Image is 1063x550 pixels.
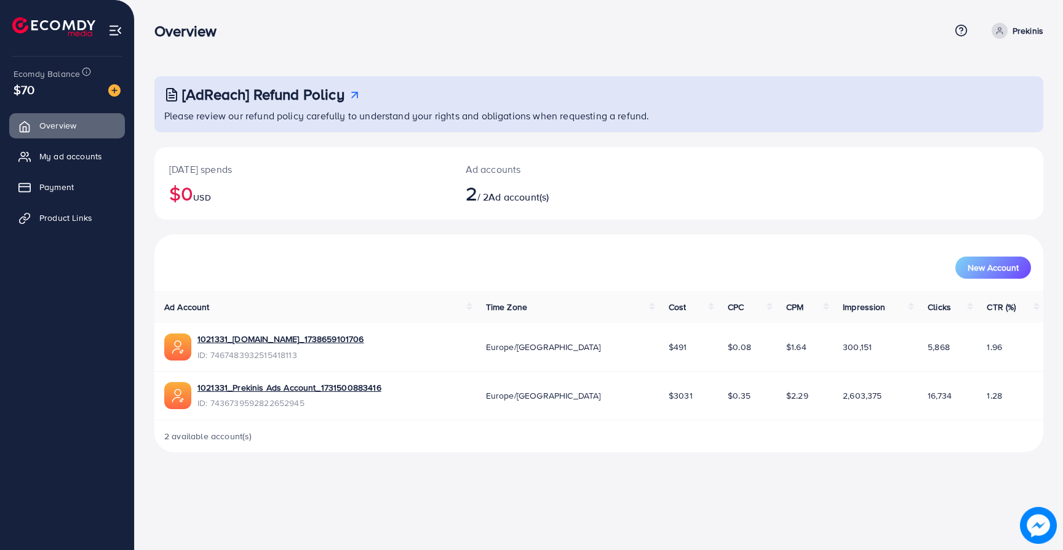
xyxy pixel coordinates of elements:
[486,389,601,402] span: Europe/[GEOGRAPHIC_DATA]
[9,175,125,199] a: Payment
[968,263,1019,272] span: New Account
[786,389,808,402] span: $2.29
[843,301,886,313] span: Impression
[14,81,34,98] span: $70
[164,382,191,409] img: ic-ads-acc.e4c84228.svg
[14,68,80,80] span: Ecomdy Balance
[169,162,436,177] p: [DATE] spends
[669,341,687,353] span: $491
[39,212,92,224] span: Product Links
[955,257,1031,279] button: New Account
[486,341,601,353] span: Europe/[GEOGRAPHIC_DATA]
[987,341,1002,353] span: 1.96
[728,341,751,353] span: $0.08
[39,150,102,162] span: My ad accounts
[843,389,882,402] span: 2,603,375
[1013,23,1043,38] p: Prekinis
[728,301,744,313] span: CPC
[488,190,549,204] span: Ad account(s)
[466,181,658,205] h2: / 2
[786,301,803,313] span: CPM
[669,301,687,313] span: Cost
[164,301,210,313] span: Ad Account
[987,23,1043,39] a: Prekinis
[197,349,364,361] span: ID: 7467483932515418113
[987,301,1016,313] span: CTR (%)
[169,181,436,205] h2: $0
[1020,507,1057,544] img: image
[197,397,381,409] span: ID: 7436739592822652945
[193,191,210,204] span: USD
[164,108,1036,123] p: Please review our refund policy carefully to understand your rights and obligations when requesti...
[486,301,527,313] span: Time Zone
[108,23,122,38] img: menu
[39,119,76,132] span: Overview
[786,341,806,353] span: $1.64
[987,389,1002,402] span: 1.28
[843,341,872,353] span: 300,151
[164,430,252,442] span: 2 available account(s)
[197,381,381,394] a: 1021331_Prekinis Ads Account_1731500883416
[9,205,125,230] a: Product Links
[108,84,121,97] img: image
[669,389,693,402] span: $3031
[182,86,344,103] h3: [AdReach] Refund Policy
[9,144,125,169] a: My ad accounts
[12,17,95,36] img: logo
[197,333,364,345] a: 1021331_[DOMAIN_NAME]_1738659101706
[928,341,950,353] span: 5,868
[466,162,658,177] p: Ad accounts
[928,301,951,313] span: Clicks
[728,389,750,402] span: $0.35
[928,389,952,402] span: 16,734
[39,181,74,193] span: Payment
[9,113,125,138] a: Overview
[466,179,477,207] span: 2
[154,22,226,40] h3: Overview
[164,333,191,361] img: ic-ads-acc.e4c84228.svg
